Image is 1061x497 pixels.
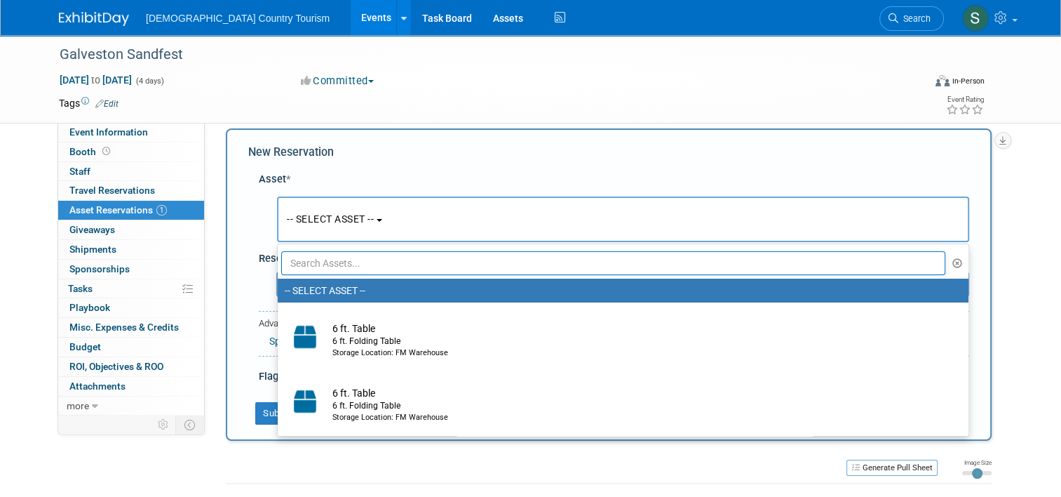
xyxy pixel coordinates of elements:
span: Travel Reservations [69,185,155,196]
button: -- SELECT ASSET -- [277,197,969,242]
td: Toggle Event Tabs [176,416,205,434]
div: Image Size [962,458,992,467]
span: Attachments [69,380,126,392]
button: Committed [296,74,379,88]
div: In-Person [952,76,985,86]
div: Advanced Options [259,317,969,331]
span: Sponsorships [69,263,130,274]
div: 6 ft. Folding Table [332,336,940,347]
span: 1 [156,205,167,216]
span: Misc. Expenses & Credits [69,322,179,333]
div: Asset [259,172,969,187]
a: Travel Reservations [58,181,204,200]
div: Storage Location: FM Warehouse [332,412,940,423]
td: 6 ft. Table [325,322,940,359]
a: Booth [58,143,204,161]
div: Galveston Sandfest [55,42,906,67]
img: Capital-Asset-Icon-2.png [285,322,325,352]
td: Personalize Event Tab Strip [151,416,176,434]
img: Steve Vannier [962,5,989,32]
button: Generate Pull Sheet [846,460,938,476]
label: -- SELECT ASSET -- [285,281,954,300]
div: 6 ft. Folding Table [332,400,940,412]
a: Staff [58,162,204,181]
span: Playbook [69,302,110,313]
span: (4 days) [135,77,164,86]
span: Event Information [69,126,148,138]
span: ROI, Objectives & ROO [69,361,163,372]
span: Flag: [259,370,281,383]
td: Tags [59,96,119,110]
a: ROI, Objectives & ROO [58,357,204,376]
input: Search Assets... [281,251,945,275]
a: Playbook [58,298,204,317]
a: Shipments [58,240,204,259]
div: Event Format [848,73,985,94]
button: Submit [255,402,302,425]
a: Specify Shipping Logistics Category [269,336,424,347]
a: Budget [58,338,204,357]
img: ExhibitDay [59,12,129,26]
a: Edit [95,99,119,109]
span: -- SELECT ASSET -- [287,213,374,225]
span: Booth not reserved yet [100,146,113,157]
div: Reservation Notes [259,251,969,266]
a: Tasks [58,279,204,298]
a: Event Information [58,123,204,142]
span: Tasks [68,283,93,294]
img: Format-Inperson.png [935,75,950,86]
span: Giveaways [69,224,115,235]
span: Budget [69,341,101,352]
span: [DATE] [DATE] [59,74,133,86]
a: Giveaways [58,220,204,239]
span: Shipments [69,244,116,255]
a: Misc. Expenses & Credits [58,318,204,337]
span: more [67,400,89,411]
span: [DEMOGRAPHIC_DATA] Country Tourism [146,13,330,24]
a: Asset Reservations1 [58,201,204,220]
a: Search [879,6,944,31]
span: to [89,74,102,86]
div: Event Rating [946,96,984,103]
a: more [58,397,204,416]
div: Storage Location: FM Warehouse [332,347,940,359]
span: Search [898,13,931,24]
span: Staff [69,166,90,177]
a: Attachments [58,377,204,396]
span: Asset Reservations [69,204,167,216]
span: New Reservation [248,145,334,159]
span: Booth [69,146,113,157]
a: Sponsorships [58,260,204,279]
td: 6 ft. Table [325,386,940,423]
img: Capital-Asset-Icon-2.png [285,386,325,417]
